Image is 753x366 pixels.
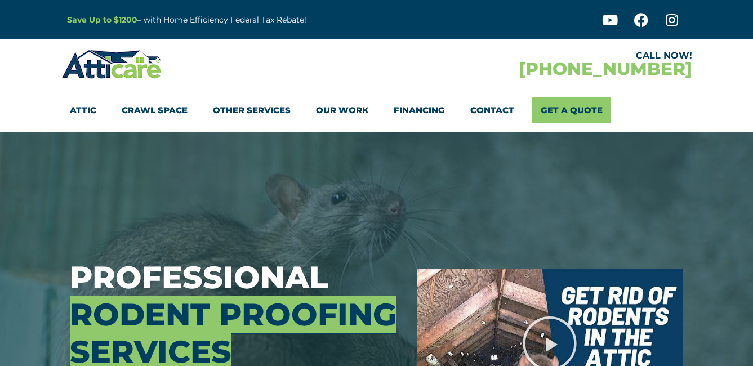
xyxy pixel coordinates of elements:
[470,97,514,123] a: Contact
[394,97,445,123] a: Financing
[70,97,684,123] nav: Menu
[377,51,692,60] div: CALL NOW!
[316,97,368,123] a: Our Work
[213,97,291,123] a: Other Services
[122,97,188,123] a: Crawl Space
[67,15,137,25] a: Save Up to $1200
[532,97,611,123] a: Get A Quote
[70,97,96,123] a: Attic
[67,14,432,26] p: – with Home Efficiency Federal Tax Rebate!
